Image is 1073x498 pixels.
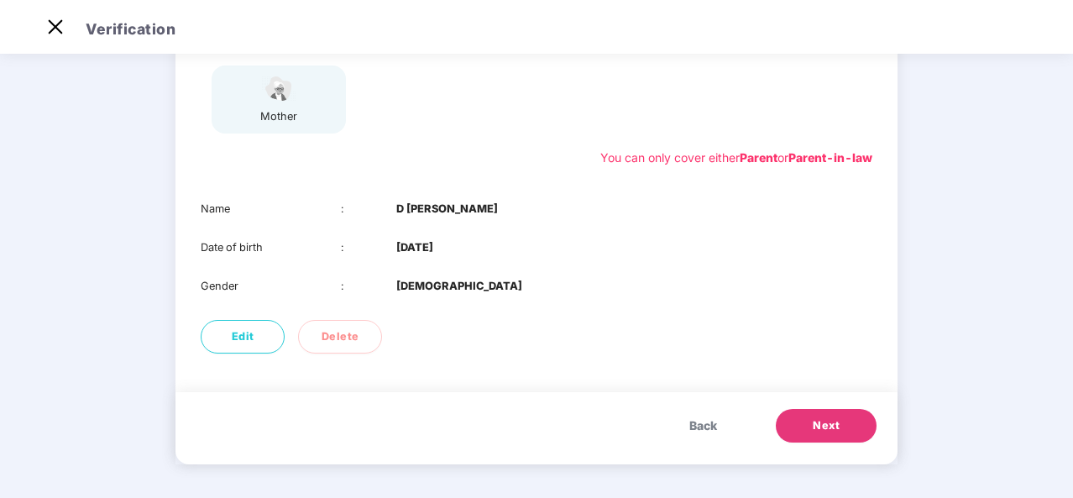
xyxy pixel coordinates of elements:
[201,320,285,354] button: Edit
[600,149,872,167] div: You can only cover either or
[201,278,341,295] div: Gender
[788,150,872,165] b: Parent-in-law
[298,320,382,354] button: Delete
[341,278,397,295] div: :
[341,201,397,218] div: :
[341,239,397,256] div: :
[396,201,498,218] b: D [PERSON_NAME]
[396,239,433,256] b: [DATE]
[258,74,300,103] img: svg+xml;base64,PHN2ZyB4bWxucz0iaHR0cDovL3d3dy53My5vcmcvMjAwMC9zdmciIHdpZHRoPSI1NCIgaGVpZ2h0PSIzOC...
[813,417,840,434] span: Next
[673,409,734,443] button: Back
[232,328,254,345] span: Edit
[740,150,777,165] b: Parent
[201,239,341,256] div: Date of birth
[396,278,522,295] b: [DEMOGRAPHIC_DATA]
[322,328,359,345] span: Delete
[776,409,877,443] button: Next
[689,417,717,435] span: Back
[258,108,300,125] div: mother
[201,201,341,218] div: Name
